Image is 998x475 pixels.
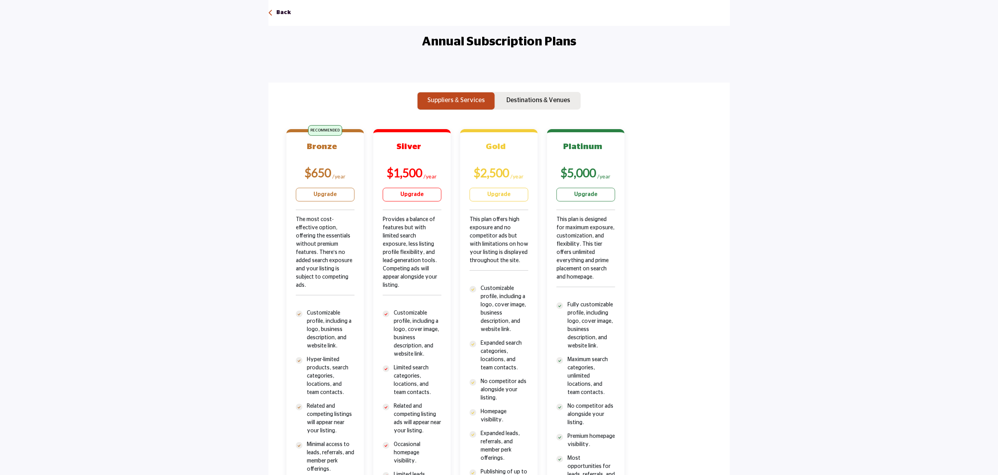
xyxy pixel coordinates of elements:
[481,378,528,402] p: No competitor ads alongside your listing.
[481,408,528,424] p: Homepage visibility.
[397,142,422,151] b: Silver
[470,188,528,202] a: Upgrade
[427,95,485,105] p: Suppliers & Services
[332,173,346,180] sub: /year
[304,166,331,180] b: $650
[387,166,423,180] b: $1,500
[383,188,441,202] a: Upgrade
[567,301,615,350] p: Fully customizable profile, including logo, cover image, business description, and website link.
[417,92,495,110] button: Suppliers & Services
[598,173,611,180] sub: /year
[561,166,596,180] b: $5,000
[383,216,441,309] div: Provides a balance of features but with limited search exposure, less listing profile flexibility...
[394,402,441,435] p: Related and competing listing ads will appear near your listing.
[308,125,342,136] span: RECOMMENDED
[567,432,615,449] p: Premium homepage visibility.
[394,309,441,358] p: Customizable profile, including a logo, cover image, business description, and website link.
[394,364,441,397] p: Limited search categories, locations, and team contacts.
[474,166,510,180] b: $2,500
[307,402,355,435] p: Related and competing listings will appear near your listing.
[567,402,615,427] p: No competitor ads alongside your listing.
[470,216,528,284] div: This plan offers high exposure and no competitor ads but with limitations on how your listing is ...
[307,142,337,151] b: Bronze
[307,309,355,350] p: Customizable profile, including a logo, business description, and website link.
[394,441,441,465] p: Occasional homepage visibility.
[481,430,528,462] p: Expanded leads, referrals, and member perk offerings.
[296,216,355,309] div: The most cost-effective option, offering the essentials without premium features. There’s no adde...
[481,284,528,334] p: Customizable profile, including a logo, cover image, business description, and website link.
[486,142,506,151] b: Gold
[424,173,438,180] sub: /year
[422,32,576,51] h2: Annual Subscription Plans
[277,9,292,17] p: Back
[307,356,355,397] p: Hyper-limited products, search categories, locations, and team contacts.
[557,188,615,202] a: Upgrade
[557,216,615,301] div: This plan is designed for maximum exposure, customization, and flexibility. This tier offers unli...
[563,142,602,151] b: Platinum
[511,173,524,180] sub: /year
[307,441,355,473] p: Minimal access to leads, referrals, and member perk offerings.
[506,95,571,105] p: Destinations & Venues
[567,356,615,397] p: Maximum search categories, unlimited locations, and team contacts.
[296,188,355,202] a: Upgrade
[481,339,528,372] p: Expanded search categories, locations, and team contacts.
[496,92,581,110] button: Destinations & Venues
